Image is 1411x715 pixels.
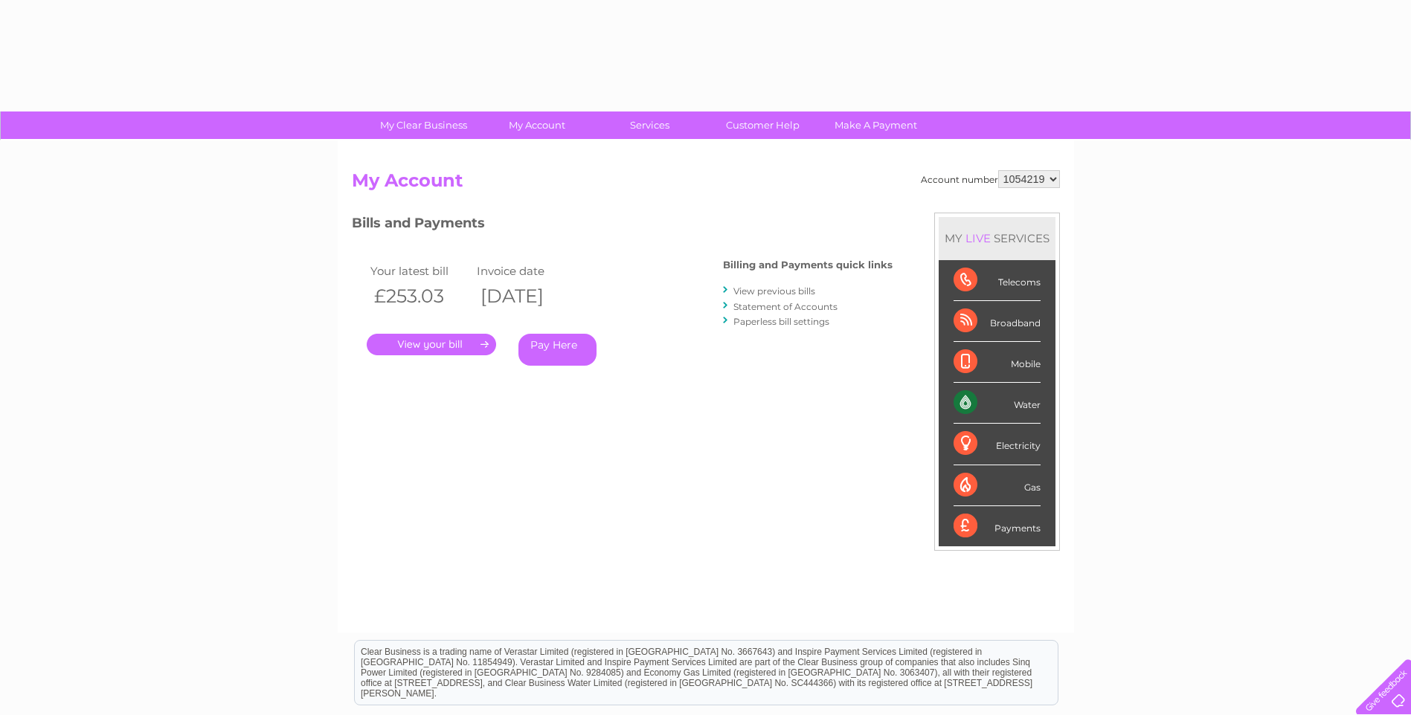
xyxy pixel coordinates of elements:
[473,281,580,311] th: [DATE]
[814,111,937,139] a: Make A Payment
[518,334,597,366] a: Pay Here
[352,213,893,239] h3: Bills and Payments
[588,111,711,139] a: Services
[723,259,893,271] h4: Billing and Payments quick links
[954,301,1041,342] div: Broadband
[475,111,598,139] a: My Account
[954,424,1041,465] div: Electricity
[367,334,496,355] a: .
[954,506,1041,546] div: Payments
[733,301,838,312] a: Statement of Accounts
[367,281,474,311] th: £253.03
[362,111,485,139] a: My Clear Business
[701,111,824,139] a: Customer Help
[367,261,474,281] td: Your latest bill
[939,217,1055,259] div: MY SERVICES
[921,170,1060,188] div: Account number
[733,316,829,327] a: Paperless bill settings
[355,8,1058,72] div: Clear Business is a trading name of Verastar Limited (registered in [GEOGRAPHIC_DATA] No. 3667643...
[733,285,815,297] a: View previous bills
[954,465,1041,506] div: Gas
[473,261,580,281] td: Invoice date
[954,383,1041,424] div: Water
[962,231,994,245] div: LIVE
[954,260,1041,301] div: Telecoms
[954,342,1041,383] div: Mobile
[352,170,1060,198] h2: My Account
